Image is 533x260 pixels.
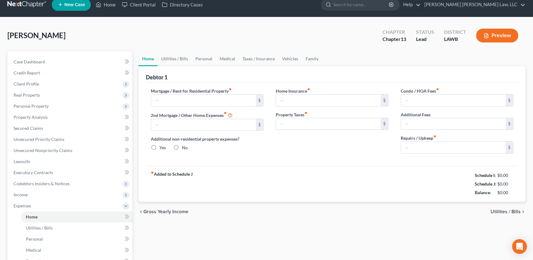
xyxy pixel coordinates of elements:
strong: Schedule I: [475,173,496,178]
div: Chapter [383,29,406,36]
div: District [444,29,466,36]
div: $0.00 [497,172,514,178]
div: $0.00 [497,190,514,196]
span: Property Analysis [14,114,48,120]
i: fiber_manual_record [436,88,439,91]
a: Unsecured Nonpriority Claims [9,145,132,156]
span: Medical [26,247,41,253]
label: No [182,145,188,151]
input: -- [276,94,381,106]
span: Home [26,214,38,219]
label: 2nd Mortgage / Other Home Expenses [151,111,233,119]
div: Chapter [383,36,406,43]
span: Expenses [14,203,31,208]
input: -- [401,94,506,106]
span: New Case [64,2,85,7]
span: [PERSON_NAME] [7,31,66,40]
a: Personal [192,51,216,66]
span: Utilities / Bills [491,209,521,214]
span: Unsecured Nonpriority Claims [14,148,72,153]
label: Yes [159,145,166,151]
i: fiber_manual_record [229,88,232,91]
a: Taxes / Insurance [239,51,279,66]
span: Credit Report [14,70,40,75]
input: -- [401,118,506,130]
span: Personal Property [14,103,49,109]
a: Medical [21,245,132,256]
a: Home [138,51,158,66]
span: Client Profile [14,81,39,86]
div: $ [381,118,388,130]
a: Property Analysis [9,112,132,123]
label: Additional Fees [401,111,431,118]
span: Secured Claims [14,126,43,131]
span: Income [14,192,28,197]
span: Unsecured Priority Claims [14,137,64,142]
div: Debtor 1 [146,74,167,81]
div: $ [256,119,263,131]
a: Utilities / Bills [21,222,132,234]
a: Family [302,51,322,66]
button: Utilities / Bills chevron_right [491,209,526,214]
input: -- [151,94,256,106]
button: Preview [476,29,518,42]
span: Lawsuits [14,159,30,164]
div: $ [506,142,513,153]
a: Vehicles [279,51,302,66]
span: Utilities / Bills [26,225,53,230]
span: Executory Contracts [14,170,53,175]
a: Utilities / Bills [158,51,192,66]
i: fiber_manual_record [307,88,310,91]
div: Lead [416,36,434,43]
span: Real Property [14,92,40,98]
label: Additional non-residential property expenses? [151,136,263,142]
div: $ [506,94,513,106]
div: Open Intercom Messenger [512,239,527,254]
label: Mortgage / Rent for Residential Property [151,88,232,94]
span: Gross Yearly Income [143,209,188,214]
i: fiber_manual_record [433,135,436,138]
a: Home [21,211,132,222]
label: Condo / HOA Fees [401,88,439,94]
button: chevron_left Gross Yearly Income [138,209,188,214]
i: chevron_left [138,209,143,214]
strong: Balance: [475,190,491,195]
a: Unsecured Priority Claims [9,134,132,145]
div: $ [256,94,263,106]
span: Personal [26,236,43,242]
input: -- [401,142,506,153]
label: Property Taxes [276,111,307,118]
i: fiber_manual_record [224,111,227,114]
strong: Schedule J: [475,181,496,186]
input: -- [276,118,381,130]
a: Medical [216,51,239,66]
div: LAWB [444,36,466,43]
a: Secured Claims [9,123,132,134]
span: 13 [401,36,406,42]
input: -- [151,119,256,131]
label: Repairs / Upkeep [401,135,436,141]
span: Codebtors Insiders & Notices [14,181,70,186]
i: chevron_right [521,209,526,214]
a: Personal [21,234,132,245]
div: $0.00 [497,181,514,187]
div: $ [381,94,388,106]
a: Executory Contracts [9,167,132,178]
i: fiber_manual_record [304,111,307,114]
strong: Added to Schedule J [151,171,193,197]
div: $ [506,118,513,130]
a: Case Dashboard [9,56,132,67]
i: fiber_manual_record [151,171,154,174]
div: Status [416,29,434,36]
a: Credit Report [9,67,132,78]
span: Case Dashboard [14,59,45,64]
a: Lawsuits [9,156,132,167]
label: Home Insurance [276,88,310,94]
